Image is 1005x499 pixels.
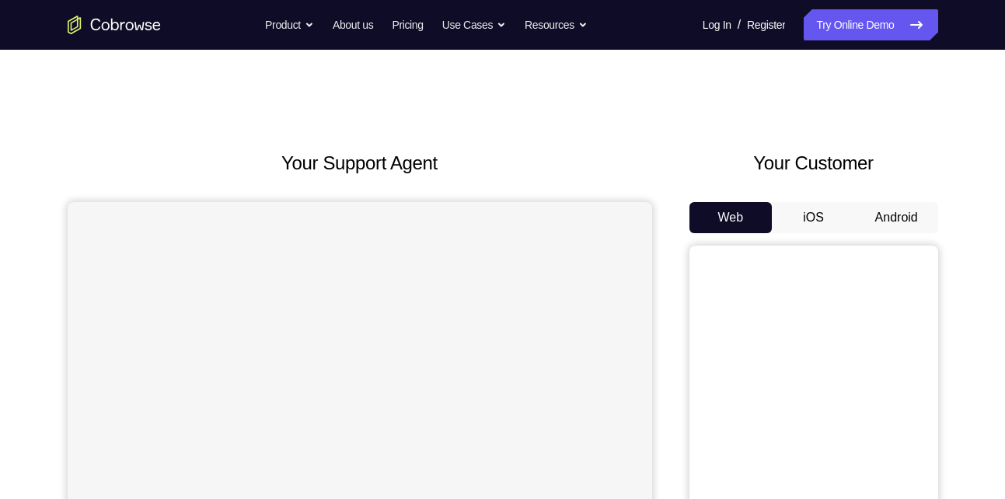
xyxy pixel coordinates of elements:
[265,9,314,40] button: Product
[442,9,506,40] button: Use Cases
[804,9,937,40] a: Try Online Demo
[689,202,773,233] button: Web
[68,16,161,34] a: Go to the home page
[68,149,652,177] h2: Your Support Agent
[392,9,423,40] a: Pricing
[747,9,785,40] a: Register
[703,9,731,40] a: Log In
[525,9,588,40] button: Resources
[689,149,938,177] h2: Your Customer
[333,9,373,40] a: About us
[738,16,741,34] span: /
[855,202,938,233] button: Android
[772,202,855,233] button: iOS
